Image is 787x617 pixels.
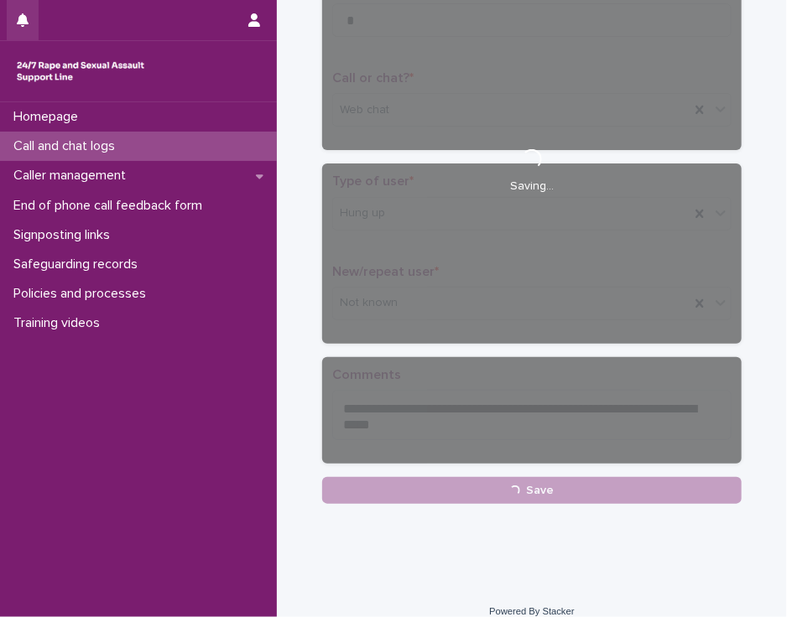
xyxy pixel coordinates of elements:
p: Call and chat logs [7,138,128,154]
p: Saving… [510,179,554,194]
img: rhQMoQhaT3yELyF149Cw [13,54,148,88]
p: Caller management [7,168,139,184]
p: Homepage [7,109,91,125]
p: Training videos [7,315,113,331]
p: Signposting links [7,227,123,243]
button: Save [322,477,742,504]
a: Powered By Stacker [489,606,574,616]
span: Save [527,485,555,496]
p: Policies and processes [7,286,159,302]
p: End of phone call feedback form [7,198,216,214]
p: Safeguarding records [7,257,151,272]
